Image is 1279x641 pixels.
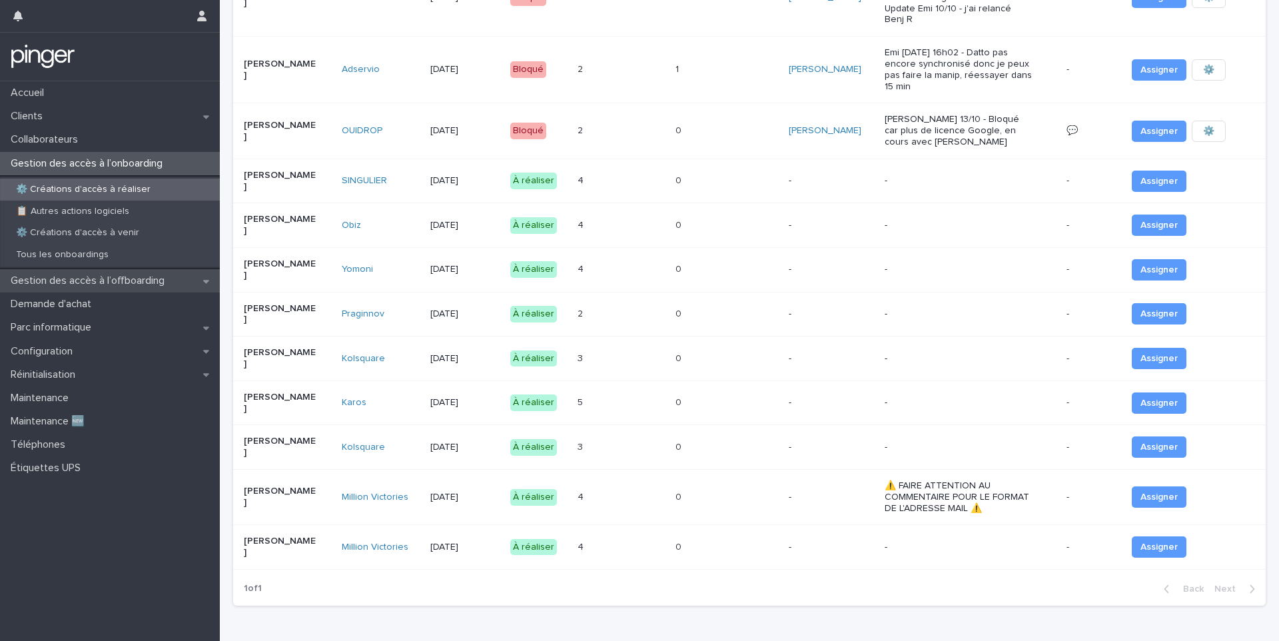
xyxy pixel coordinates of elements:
[578,173,586,187] p: 4
[578,306,586,320] p: 2
[1203,125,1214,138] span: ⚙️
[885,47,1033,92] p: Emi [DATE] 16h02 - Datto pas encore synchronisé donc je peux pas faire la manip, réessayer dans 1...
[11,43,75,70] img: mTgBEunGTSyRkCgitkcU
[1140,219,1178,232] span: Assigner
[885,175,1033,187] p: -
[789,442,863,453] p: -
[510,306,557,322] div: À réaliser
[1132,259,1186,281] button: Assigner
[5,462,91,474] p: Étiquettes UPS
[1066,217,1072,231] p: -
[578,350,586,364] p: 3
[5,206,140,217] p: 📋 Autres actions logiciels
[233,203,1266,248] tr: [PERSON_NAME]Obiz [DATE]À réaliser44 00 ---- Assigner
[1132,536,1186,558] button: Assigner
[789,542,863,553] p: -
[885,542,1033,553] p: -
[789,492,863,503] p: -
[233,292,1266,336] tr: [PERSON_NAME]Praginnov [DATE]À réaliser22 00 ---- Assigner
[510,123,546,139] div: Bloqué
[789,397,863,408] p: -
[233,159,1266,203] tr: [PERSON_NAME]SINGULIER [DATE]À réaliser44 00 ---- Assigner
[1140,307,1178,320] span: Assigner
[1066,350,1072,364] p: -
[342,264,373,275] a: Yomoni
[675,394,684,408] p: 0
[430,309,500,320] p: [DATE]
[5,368,86,381] p: Réinitialisation
[5,275,175,287] p: Gestion des accès à l’offboarding
[789,220,863,231] p: -
[1132,59,1186,81] button: Assigner
[342,64,380,75] a: Adservio
[510,217,557,234] div: À réaliser
[1132,303,1186,324] button: Assigner
[1140,440,1178,454] span: Assigner
[578,489,586,503] p: 4
[789,125,861,137] a: [PERSON_NAME]
[1175,584,1204,594] span: Back
[1140,540,1178,554] span: Assigner
[675,306,684,320] p: 0
[244,259,318,281] p: [PERSON_NAME]
[233,572,272,605] p: 1 of 1
[1066,306,1072,320] p: -
[1140,490,1178,504] span: Assigner
[1209,583,1266,595] button: Next
[510,489,557,506] div: À réaliser
[233,469,1266,524] tr: [PERSON_NAME]Million Victories [DATE]À réaliser44 00 -⚠️ FAIRE ATTENTION AU COMMENTAIRE POUR LE F...
[1153,583,1209,595] button: Back
[1066,539,1072,553] p: -
[1132,486,1186,508] button: Assigner
[1066,173,1072,187] p: -
[233,37,1266,103] tr: [PERSON_NAME]Adservio [DATE]Bloqué22 11 [PERSON_NAME] Emi [DATE] 16h02 - Datto pas encore synchro...
[1132,348,1186,369] button: Assigner
[789,309,863,320] p: -
[430,442,500,453] p: [DATE]
[510,539,557,556] div: À réaliser
[1132,392,1186,414] button: Assigner
[244,120,318,143] p: [PERSON_NAME]
[1140,263,1178,277] span: Assigner
[430,492,500,503] p: [DATE]
[578,261,586,275] p: 4
[342,492,408,503] a: Million Victories
[789,353,863,364] p: -
[5,184,161,195] p: ⚙️ Créations d'accès à réaliser
[244,214,318,237] p: [PERSON_NAME]
[675,539,684,553] p: 0
[430,175,500,187] p: [DATE]
[5,321,102,334] p: Parc informatique
[5,298,102,311] p: Demande d'achat
[1066,61,1072,75] p: -
[675,439,684,453] p: 0
[1192,59,1226,81] button: ⚙️
[1132,215,1186,236] button: Assigner
[244,486,318,508] p: [PERSON_NAME]
[342,442,385,453] a: Kolsquare
[5,110,53,123] p: Clients
[1132,121,1186,142] button: Assigner
[885,397,1033,408] p: -
[1140,396,1178,410] span: Assigner
[342,353,385,364] a: Kolsquare
[5,345,83,358] p: Configuration
[430,125,500,137] p: [DATE]
[675,61,681,75] p: 1
[510,173,557,189] div: À réaliser
[675,173,684,187] p: 0
[5,133,89,146] p: Collaborateurs
[675,489,684,503] p: 0
[675,261,684,275] p: 0
[885,353,1033,364] p: -
[1140,175,1178,188] span: Assigner
[1192,121,1226,142] button: ⚙️
[510,394,557,411] div: À réaliser
[342,309,384,320] a: Praginnov
[885,480,1033,514] p: ⚠️ FAIRE ATTENTION AU COMMENTAIRE POUR LE FORMAT DE L'ADRESSE MAIL ⚠️
[1066,261,1072,275] p: -
[1140,125,1178,138] span: Assigner
[1140,352,1178,365] span: Assigner
[1066,126,1078,135] a: 💬
[578,539,586,553] p: 4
